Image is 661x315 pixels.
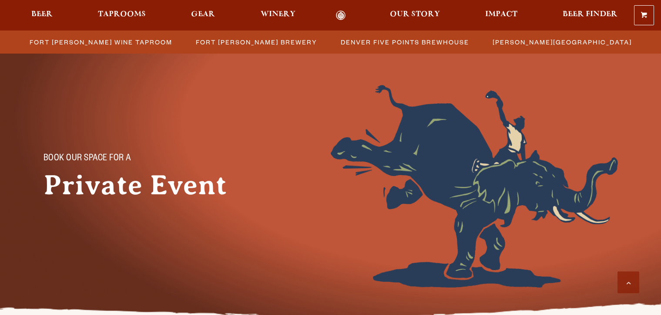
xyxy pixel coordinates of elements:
span: Our Story [390,11,440,18]
span: Denver Five Points Brewhouse [341,36,470,48]
a: Denver Five Points Brewhouse [336,36,474,48]
span: [PERSON_NAME][GEOGRAPHIC_DATA] [493,36,632,48]
p: Book Our Space for a [44,154,235,164]
a: Taprooms [92,10,151,20]
a: Fort [PERSON_NAME] Wine Taproom [25,36,177,48]
a: Beer Finder [557,10,623,20]
a: Fort [PERSON_NAME] Brewery [191,36,322,48]
a: [PERSON_NAME][GEOGRAPHIC_DATA] [488,36,637,48]
a: Impact [480,10,523,20]
span: Beer [31,11,53,18]
h1: Private Event [44,169,252,201]
a: Winery [255,10,301,20]
a: Gear [185,10,221,20]
img: Foreground404 [331,85,618,288]
span: Winery [261,11,295,18]
a: Our Story [384,10,446,20]
span: Taprooms [98,11,146,18]
a: Odell Home [325,10,357,20]
span: Fort [PERSON_NAME] Wine Taproom [30,36,173,48]
span: Fort [PERSON_NAME] Brewery [196,36,318,48]
a: Scroll to top [617,271,639,293]
span: Beer Finder [563,11,617,18]
span: Impact [485,11,517,18]
a: Beer [26,10,58,20]
span: Gear [191,11,215,18]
